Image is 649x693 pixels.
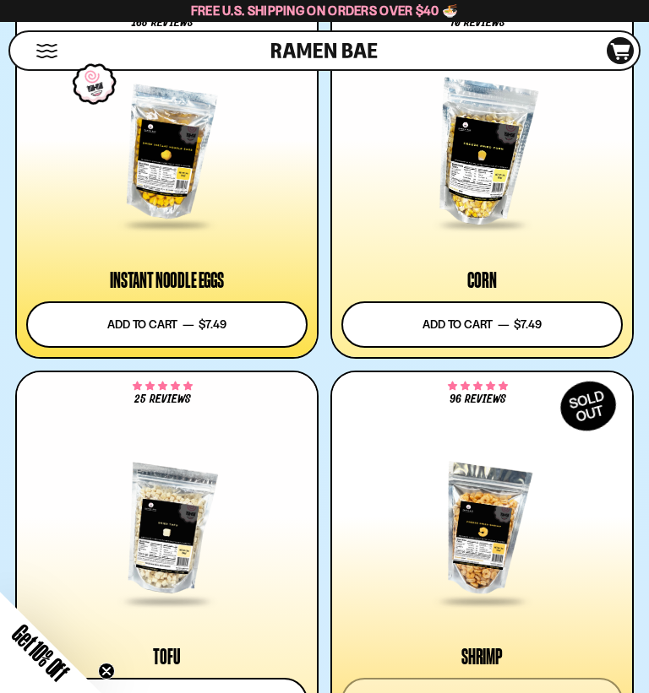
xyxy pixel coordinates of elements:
button: Close teaser [98,663,115,679]
div: Shrimp [461,647,503,667]
span: 96 reviews [450,393,506,405]
div: Tofu [153,647,180,667]
button: Add to cart — $7.49 [341,301,623,348]
div: SOLD OUT [552,371,624,439]
button: Add to cart — $7.49 [26,301,308,348]
button: Mobile Menu Trigger [35,44,58,58]
span: 25 reviews [134,393,191,405]
span: 4.80 stars [133,383,193,390]
div: Corn [467,270,496,290]
span: 4.90 stars [448,383,508,390]
span: Free U.S. Shipping on Orders over $40 🍜 [191,3,459,19]
span: Get 10% Off [8,620,74,685]
div: Instant Noodle Eggs [110,270,224,290]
